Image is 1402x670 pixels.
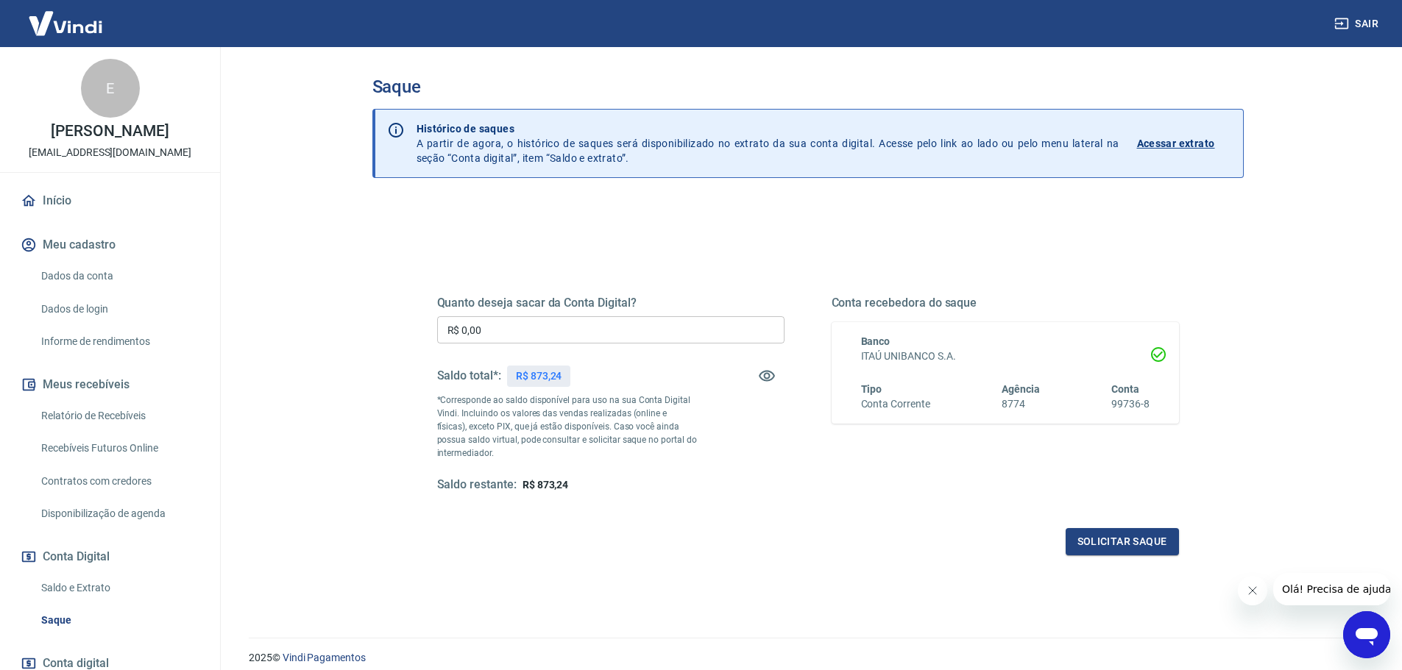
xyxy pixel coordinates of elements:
h5: Saldo restante: [437,477,517,493]
a: Vindi Pagamentos [283,652,366,663]
p: Histórico de saques [417,121,1119,136]
h5: Conta recebedora do saque [832,296,1179,310]
a: Saldo e Extrato [35,573,202,603]
h6: Conta Corrente [861,396,930,412]
button: Solicitar saque [1066,528,1179,555]
h6: 8774 [1002,396,1040,412]
a: Contratos com credores [35,466,202,496]
a: Informe de rendimentos [35,327,202,357]
p: *Corresponde ao saldo disponível para uso na sua Conta Digital Vindi. Incluindo os valores das ve... [437,393,698,460]
h5: Saldo total*: [437,368,501,383]
span: Olá! Precisa de ajuda? [9,10,124,22]
p: [PERSON_NAME] [51,124,169,139]
div: E [81,59,140,118]
a: Dados da conta [35,261,202,291]
iframe: Botão para abrir a janela de mensagens [1343,611,1390,658]
button: Sair [1331,10,1384,38]
button: Conta Digital [18,541,202,573]
button: Meus recebíveis [18,368,202,401]
span: Tipo [861,383,882,395]
p: 2025 © [249,650,1367,666]
p: [EMAIL_ADDRESS][DOMAIN_NAME] [29,145,191,160]
iframe: Mensagem da empresa [1273,573,1390,605]
a: Relatório de Recebíveis [35,401,202,431]
a: Dados de login [35,294,202,324]
a: Recebíveis Futuros Online [35,433,202,463]
span: R$ 873,24 [523,479,569,491]
span: Conta [1111,383,1139,395]
h6: ITAÚ UNIBANCO S.A. [861,349,1150,364]
h5: Quanto deseja sacar da Conta Digital? [437,296,785,310]
a: Início [18,185,202,217]
a: Acessar extrato [1137,121,1231,165]
img: Vindi [18,1,113,46]
h3: Saque [372,76,1244,97]
p: R$ 873,24 [516,368,562,384]
a: Disponibilização de agenda [35,499,202,529]
iframe: Fechar mensagem [1238,576,1267,605]
h6: 99736-8 [1111,396,1150,412]
p: Acessar extrato [1137,136,1215,151]
a: Saque [35,605,202,635]
span: Agência [1002,383,1040,395]
button: Meu cadastro [18,229,202,261]
span: Banco [861,335,891,347]
p: A partir de agora, o histórico de saques será disponibilizado no extrato da sua conta digital. Ac... [417,121,1119,165]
